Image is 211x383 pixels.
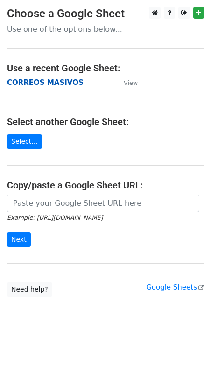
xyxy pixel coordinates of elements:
iframe: Chat Widget [164,338,211,383]
p: Use one of the options below... [7,24,204,34]
h3: Choose a Google Sheet [7,7,204,21]
div: Widget de chat [164,338,211,383]
h4: Copy/paste a Google Sheet URL: [7,180,204,191]
input: Paste your Google Sheet URL here [7,195,199,212]
a: Select... [7,134,42,149]
a: CORREOS MASIVOS [7,78,84,87]
h4: Use a recent Google Sheet: [7,63,204,74]
a: Need help? [7,282,52,297]
h4: Select another Google Sheet: [7,116,204,127]
small: View [124,79,138,86]
a: View [114,78,138,87]
small: Example: [URL][DOMAIN_NAME] [7,214,103,221]
a: Google Sheets [146,283,204,292]
input: Next [7,232,31,247]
